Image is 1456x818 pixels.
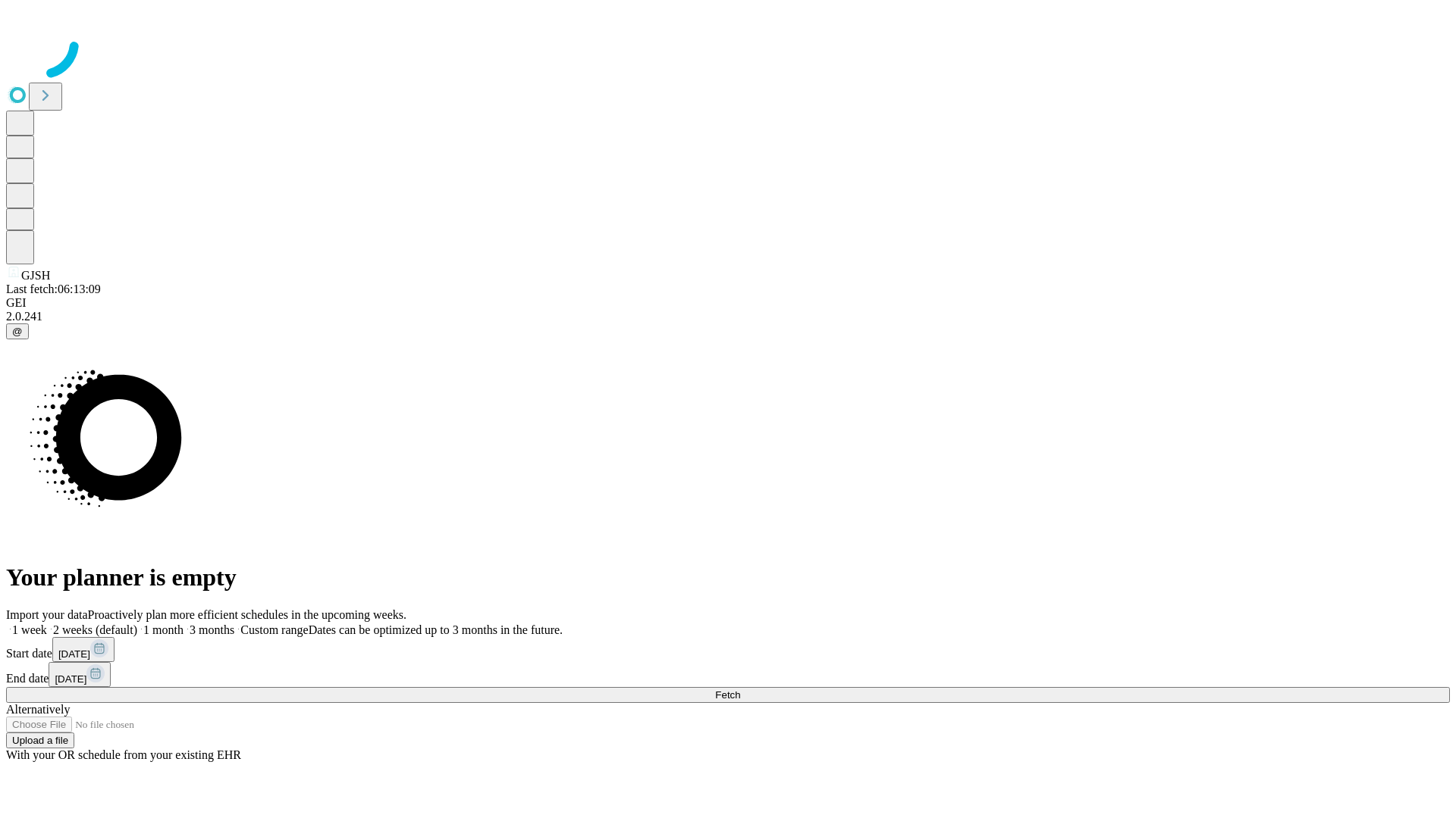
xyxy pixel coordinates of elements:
[6,608,88,621] span: Import your data
[6,296,1450,310] div: GEI
[6,637,1450,662] div: Start date
[143,623,184,636] span: 1 month
[21,269,50,282] span: GJSH
[6,283,101,295] span: Last fetch: 06:13:09
[12,326,23,337] span: @
[52,637,115,662] button: [DATE]
[58,648,90,660] span: [DATE]
[6,310,1450,323] div: 2.0.241
[6,748,241,761] span: With your OR schedule from your existing EHR
[240,623,308,636] span: Custom range
[6,732,74,748] button: Upload a file
[309,623,563,636] span: Dates can be optimized up to 3 months in the future.
[6,323,29,339] button: @
[55,673,86,685] span: [DATE]
[88,608,406,621] span: Proactively plan more efficient schedules in the upcoming weeks.
[12,623,47,636] span: 1 week
[6,564,1450,592] h1: Your planner is empty
[6,703,70,716] span: Alternatively
[49,662,111,687] button: [DATE]
[6,687,1450,703] button: Fetch
[715,689,740,701] span: Fetch
[6,662,1450,687] div: End date
[190,623,234,636] span: 3 months
[53,623,137,636] span: 2 weeks (default)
